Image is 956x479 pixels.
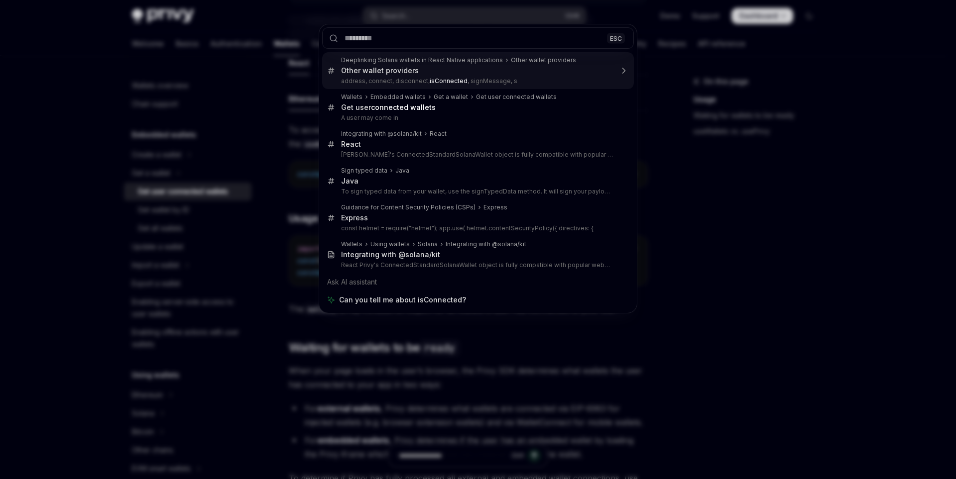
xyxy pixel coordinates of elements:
[607,33,625,43] div: ESC
[341,151,613,159] p: [PERSON_NAME]'s ConnectedStandardSolanaWallet object is fully compatible with popular web3 librar...
[341,93,362,101] div: Wallets
[430,77,468,85] b: isConnected
[511,56,576,64] div: Other wallet providers
[434,93,468,101] div: Get a wallet
[418,240,438,248] div: Solana
[341,103,436,112] div: Get user
[476,93,557,101] div: Get user connected wallets
[341,114,613,122] p: A user may come in
[446,240,526,248] div: Integrating with @solana/kit
[339,295,466,305] span: Can you tell me about isConnected?
[341,77,613,85] p: address, connect, disconnect, , signMessage, s
[341,140,361,149] div: React
[341,167,387,175] div: Sign typed data
[341,224,613,232] p: const helmet = require("helmet"); app.use( helmet.contentSecurityPolicy({ directives: {
[341,188,613,195] p: To sign typed data from your wallet, use the signTypedData method. It will sign your payload, and
[341,261,613,269] p: React Privy's ConnectedStandardSolanaWallet object is fully compatible with popular web3 libraries
[370,240,410,248] div: Using wallets
[341,250,440,259] div: Integrating with @solana/kit
[341,213,368,222] div: Express
[341,130,422,138] div: Integrating with @solana/kit
[370,93,426,101] div: Embedded wallets
[341,66,419,75] div: Other wallet providers
[395,167,409,175] div: Java
[483,203,507,211] div: Express
[341,240,362,248] div: Wallets
[322,273,634,291] div: Ask AI assistant
[371,103,436,111] b: connected wallets
[341,177,358,186] div: Java
[341,203,476,211] div: Guidance for Content Security Policies (CSPs)
[430,130,447,138] div: React
[341,56,503,64] div: Deeplinking Solana wallets in React Native applications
